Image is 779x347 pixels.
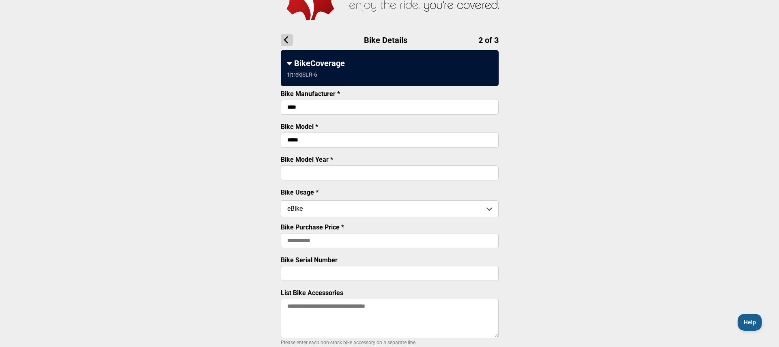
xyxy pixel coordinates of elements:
label: Bike Model Year * [281,156,333,163]
label: Bike Model * [281,123,318,131]
div: BikeCoverage [287,58,493,68]
label: Bike Manufacturer * [281,90,340,98]
h1: Bike Details [281,34,499,46]
label: List Bike Accessories [281,289,343,297]
iframe: Toggle Customer Support [738,314,763,331]
div: 1 | trek | SLR-6 [287,71,317,78]
span: 2 of 3 [478,35,499,45]
label: Bike Usage * [281,188,318,196]
label: Bike Serial Number [281,256,338,264]
label: Bike Purchase Price * [281,223,344,231]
